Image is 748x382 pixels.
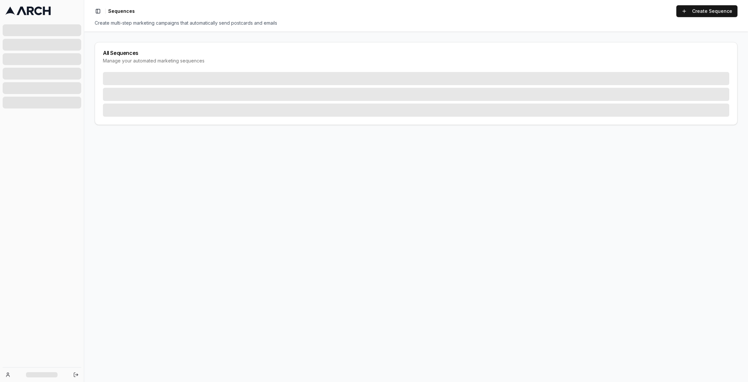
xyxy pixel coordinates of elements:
[108,8,135,14] nav: breadcrumb
[95,20,737,26] div: Create multi-step marketing campaigns that automatically send postcards and emails
[71,370,81,379] button: Log out
[676,5,737,17] a: Create Sequence
[108,8,135,14] span: Sequences
[103,58,729,64] div: Manage your automated marketing sequences
[103,50,729,56] div: All Sequences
